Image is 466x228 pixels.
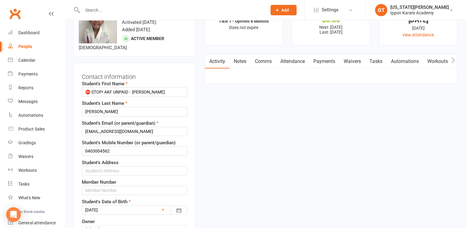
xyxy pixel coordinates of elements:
[423,54,452,68] a: Workouts
[8,26,65,40] a: Dashboard
[162,206,164,213] a: ×
[390,10,449,16] div: Ippon Karate Academy
[385,25,452,31] div: [DATE]
[229,25,258,30] span: Does not expire
[205,54,229,68] a: Activity
[18,44,32,49] div: People
[297,17,364,23] div: $0.00
[82,120,159,127] label: Student's Email (or parent/guardian)
[8,67,65,81] a: Payments
[375,4,387,16] div: GT
[18,113,43,118] div: Automations
[322,3,339,17] span: Settings
[18,220,56,225] div: General attendance
[122,27,150,32] time: Added [DATE]
[18,30,40,35] div: Dashboard
[82,80,128,87] label: Student's First Name
[8,191,65,205] a: What's New
[79,45,127,50] span: [DEMOGRAPHIC_DATA]
[339,54,365,68] a: Waivers
[8,164,65,177] a: Workouts
[8,53,65,67] a: Calendar
[276,54,309,68] a: Attendance
[18,182,29,186] div: Tasks
[18,168,37,173] div: Workouts
[8,108,65,122] a: Automations
[251,54,276,68] a: Comms
[6,207,21,222] div: Open Intercom Messenger
[82,146,187,156] input: Student's Mobile Number (or parent/guardian)
[18,195,40,200] div: What's New
[82,139,176,146] label: Student's Mobile Number (or parent/guardian)
[8,40,65,53] a: People
[18,140,36,145] div: Gradings
[82,100,127,107] label: Student's Last Name
[8,136,65,150] a: Gradings
[8,122,65,136] a: Product Sales
[403,32,434,37] a: view attendance
[81,6,263,14] input: Search...
[82,71,187,80] h3: Contact information
[8,150,65,164] a: Waivers
[82,127,187,136] input: Student's Email (or parent/guardian)
[390,5,449,10] div: [US_STATE][PERSON_NAME]
[219,19,269,24] strong: TIER 1 - Upfront 6 Months
[18,85,33,90] div: Reports
[82,87,187,97] input: Student's First Name
[297,25,364,35] p: Next: [DATE] Last: [DATE]
[18,154,33,159] div: Waivers
[82,198,131,205] label: Student's Date of Birth
[281,8,289,13] span: Add
[18,99,38,104] div: Messages
[8,95,65,108] a: Messages
[385,17,452,23] div: [DATE]
[229,54,251,68] a: Notes
[82,218,95,225] label: Owner
[122,20,156,25] time: Activated [DATE]
[82,178,116,186] label: Member Number
[18,72,38,76] div: Payments
[82,166,187,175] input: Student's Address
[18,58,36,63] div: Calendar
[8,177,65,191] a: Tasks
[7,6,23,21] a: Clubworx
[82,107,187,116] input: Student's Last Name
[18,127,45,131] div: Product Sales
[82,186,187,195] input: Member Number
[82,159,119,166] label: Student's Address
[271,5,297,15] button: Add
[131,36,164,41] span: Active member
[8,81,65,95] a: Reports
[309,54,339,68] a: Payments
[387,54,423,68] a: Automations
[79,5,117,43] img: image1673934742.png
[365,54,387,68] a: Tasks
